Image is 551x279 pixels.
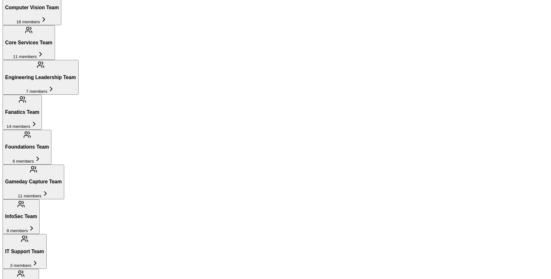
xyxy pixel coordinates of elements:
[16,19,40,24] span: 18 members
[5,249,44,254] h3: IT Support Team
[5,75,76,80] h3: Engineering Leadership Team
[3,25,55,60] button: Core Services Team11 members
[5,5,59,11] h3: Computer Vision Team
[3,60,79,95] button: Engineering Leadership Team7 members
[5,109,39,115] h3: Fanatics Team
[3,165,64,199] button: Gameday Capture Team11 members
[7,124,30,129] span: 14 members
[18,194,42,198] span: 11 members
[3,130,51,165] button: Foundations Team6 members
[5,214,37,219] h3: InfoSec Team
[3,199,40,234] button: InfoSec Team8 members
[26,89,47,94] span: 7 members
[5,179,62,185] h3: Gameday Capture Team
[3,234,47,269] button: IT Support Team3 members
[5,144,49,150] h3: Foundations Team
[13,54,37,59] span: 11 members
[5,40,52,46] h3: Core Services Team
[10,263,32,268] span: 3 members
[3,95,42,129] button: Fanatics Team14 members
[7,228,28,233] span: 8 members
[12,159,34,164] span: 6 members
